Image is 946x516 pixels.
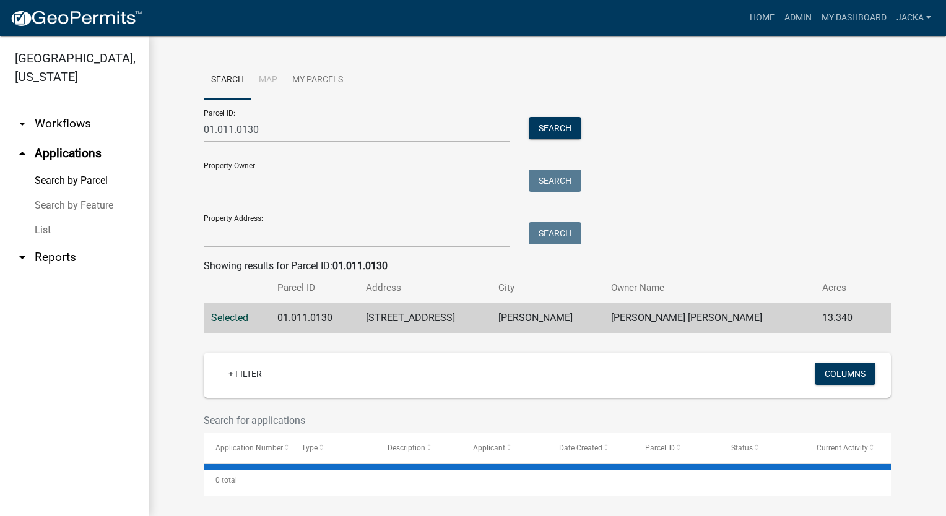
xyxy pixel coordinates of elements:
[815,303,872,333] td: 13.340
[731,444,753,452] span: Status
[805,433,891,463] datatable-header-cell: Current Activity
[204,408,773,433] input: Search for applications
[633,433,719,463] datatable-header-cell: Parcel ID
[529,117,581,139] button: Search
[892,6,936,30] a: jacka
[376,433,462,463] datatable-header-cell: Description
[290,433,376,463] datatable-header-cell: Type
[358,303,490,333] td: [STREET_ADDRESS]
[491,273,604,303] th: City
[219,363,272,385] a: + Filter
[204,259,891,273] div: Showing results for Parcel ID:
[779,6,817,30] a: Admin
[204,433,290,463] datatable-header-cell: Application Number
[461,433,547,463] datatable-header-cell: Applicant
[559,444,602,452] span: Date Created
[815,273,872,303] th: Acres
[719,433,805,463] datatable-header-cell: Status
[270,303,359,333] td: 01.011.0130
[211,312,248,324] a: Selected
[204,61,251,100] a: Search
[529,222,581,244] button: Search
[388,444,425,452] span: Description
[604,303,814,333] td: [PERSON_NAME] [PERSON_NAME]
[270,273,359,303] th: Parcel ID
[332,260,388,272] strong: 01.011.0130
[745,6,779,30] a: Home
[645,444,675,452] span: Parcel ID
[358,273,490,303] th: Address
[491,303,604,333] td: [PERSON_NAME]
[15,250,30,265] i: arrow_drop_down
[529,170,581,192] button: Search
[204,465,891,496] div: 0 total
[815,363,875,385] button: Columns
[15,116,30,131] i: arrow_drop_down
[302,444,318,452] span: Type
[604,273,814,303] th: Owner Name
[547,433,633,463] datatable-header-cell: Date Created
[15,146,30,161] i: arrow_drop_up
[473,444,505,452] span: Applicant
[215,444,283,452] span: Application Number
[817,444,868,452] span: Current Activity
[817,6,892,30] a: My Dashboard
[285,61,350,100] a: My Parcels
